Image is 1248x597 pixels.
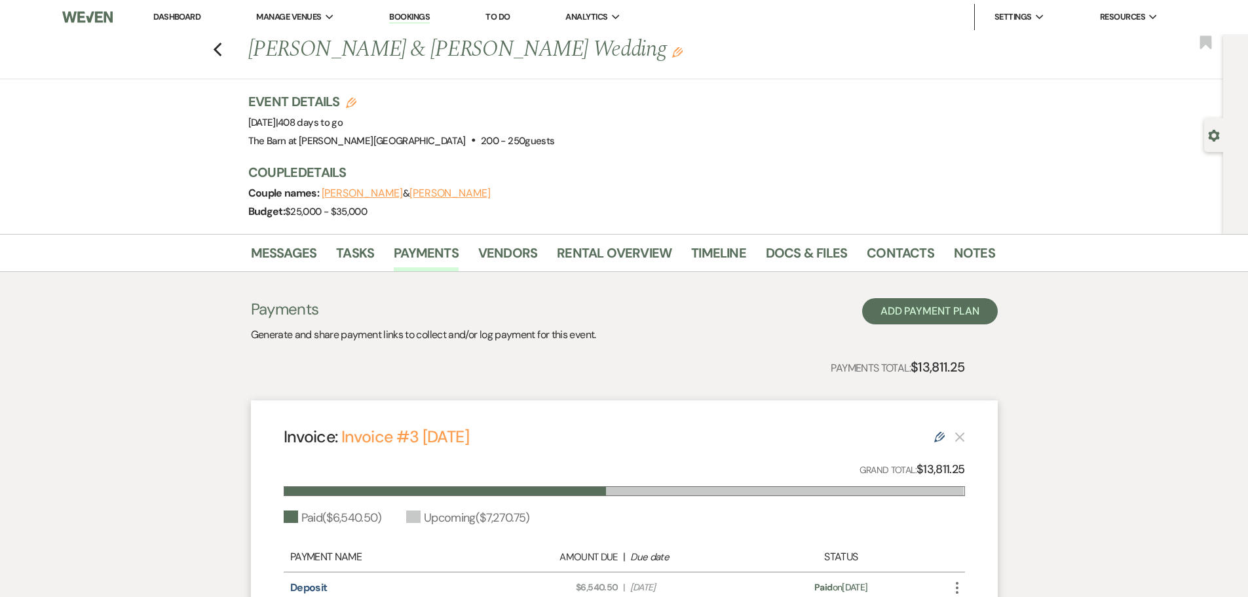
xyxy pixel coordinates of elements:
h3: Payments [251,298,596,320]
a: Docs & Files [766,242,847,271]
a: Payments [394,242,459,271]
span: [DATE] [248,116,343,129]
a: Deposit [290,581,328,594]
p: Payments Total: [831,356,964,377]
span: $6,540.50 [497,581,618,594]
a: Bookings [389,11,430,24]
h4: Invoice: [284,425,469,448]
button: Open lead details [1208,128,1220,141]
strong: $13,811.25 [917,461,965,477]
span: Couple names: [248,186,322,200]
h3: Couple Details [248,163,982,182]
div: Status [757,549,924,565]
h1: [PERSON_NAME] & [PERSON_NAME] Wedding [248,34,835,66]
button: [PERSON_NAME] [409,188,491,199]
span: Analytics [565,10,607,24]
span: Settings [994,10,1032,24]
a: Timeline [691,242,746,271]
p: Grand Total: [860,460,965,479]
button: Edit [672,46,683,58]
a: Notes [954,242,995,271]
button: Add Payment Plan [862,298,998,324]
a: Contacts [867,242,934,271]
span: [DATE] [630,581,751,594]
div: Payment Name [290,549,491,565]
h3: Event Details [248,92,555,111]
span: Budget: [248,204,286,218]
span: The Barn at [PERSON_NAME][GEOGRAPHIC_DATA] [248,134,466,147]
a: Dashboard [153,11,200,22]
span: $25,000 - $35,000 [285,205,367,218]
span: Paid [814,581,832,593]
a: Vendors [478,242,537,271]
div: Upcoming ( $7,270.75 ) [406,509,530,527]
a: Messages [251,242,317,271]
a: Rental Overview [557,242,671,271]
a: Tasks [336,242,374,271]
div: | [491,549,758,565]
span: Resources [1100,10,1145,24]
div: Due date [630,550,751,565]
span: & [322,187,491,200]
img: Weven Logo [62,3,112,31]
span: Manage Venues [256,10,321,24]
div: Paid ( $6,540.50 ) [284,509,381,527]
span: 408 days to go [278,116,343,129]
a: Invoice #3 [DATE] [341,426,469,448]
button: This payment plan cannot be deleted because it contains links that have been paid through Weven’s... [955,431,965,442]
div: Amount Due [497,550,618,565]
strong: $13,811.25 [911,358,965,376]
button: [PERSON_NAME] [322,188,403,199]
p: Generate and share payment links to collect and/or log payment for this event. [251,326,596,343]
a: To Do [485,11,510,22]
div: on [DATE] [757,581,924,594]
span: | [623,581,624,594]
span: 200 - 250 guests [481,134,554,147]
span: | [276,116,343,129]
